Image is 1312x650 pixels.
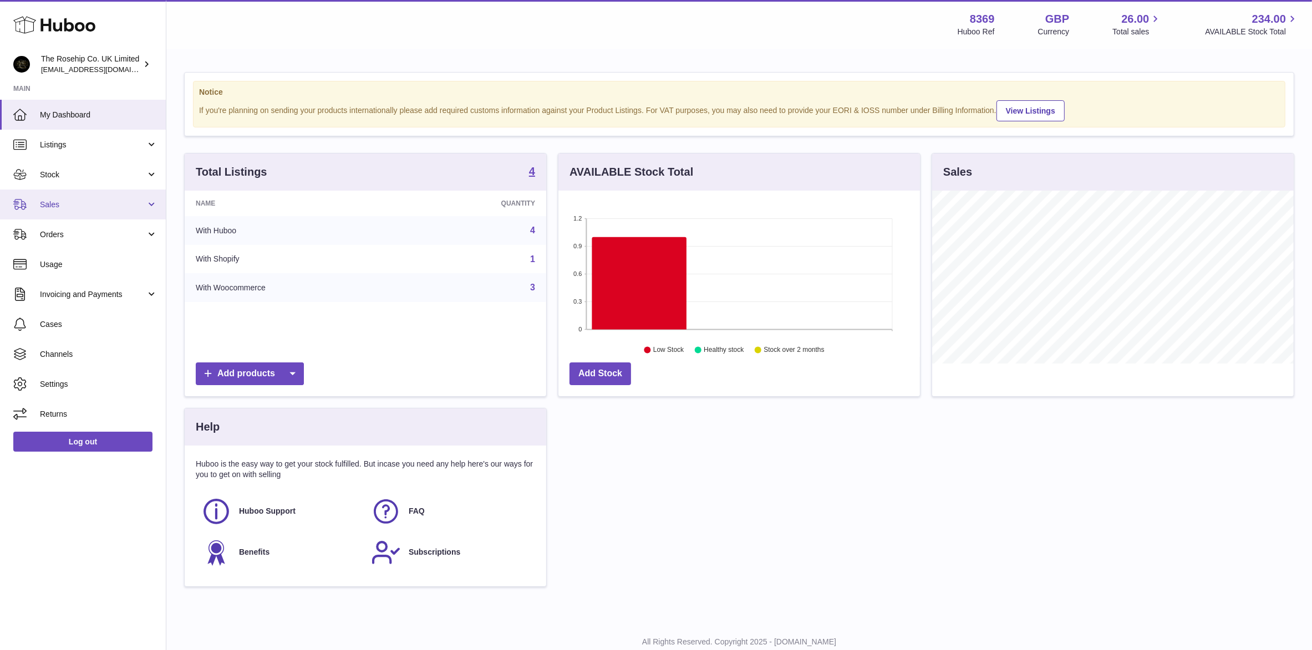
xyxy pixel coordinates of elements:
[13,432,152,452] a: Log out
[573,298,582,305] text: 0.3
[371,538,530,567] a: Subscriptions
[185,245,409,274] td: With Shopify
[573,215,582,222] text: 1.2
[1205,12,1299,37] a: 234.00 AVAILABLE Stock Total
[185,191,409,216] th: Name
[185,216,409,245] td: With Huboo
[40,259,157,270] span: Usage
[409,506,425,516] span: FAQ
[13,56,30,73] img: sales@eliteequineuk.com
[41,54,141,75] div: The Rosehip Co. UK Limited
[569,165,693,180] h3: AVAILABLE Stock Total
[573,243,582,249] text: 0.9
[1252,12,1286,27] span: 234.00
[196,362,304,385] a: Add products
[1045,12,1069,27] strong: GBP
[40,409,157,419] span: Returns
[573,270,582,277] text: 0.6
[996,100,1065,121] a: View Listings
[764,346,824,354] text: Stock over 2 months
[199,87,1279,98] strong: Notice
[40,319,157,330] span: Cases
[40,349,157,360] span: Channels
[196,419,220,434] h3: Help
[653,346,684,354] text: Low Stock
[175,637,1303,647] p: All Rights Reserved. Copyright 2025 - [DOMAIN_NAME]
[239,547,269,557] span: Benefits
[371,497,530,526] a: FAQ
[41,65,163,74] span: [EMAIL_ADDRESS][DOMAIN_NAME]
[40,229,146,240] span: Orders
[578,326,582,332] text: 0
[199,99,1279,121] div: If you're planning on sending your products internationally please add required customs informati...
[569,362,631,385] a: Add Stock
[40,170,146,180] span: Stock
[530,254,535,264] a: 1
[409,547,460,557] span: Subscriptions
[40,110,157,120] span: My Dashboard
[196,459,535,480] p: Huboo is the easy way to get your stock fulfilled. But incase you need any help here's our ways f...
[530,283,535,292] a: 3
[1112,12,1162,37] a: 26.00 Total sales
[40,140,146,150] span: Listings
[40,379,157,390] span: Settings
[943,165,972,180] h3: Sales
[40,199,146,210] span: Sales
[239,506,296,516] span: Huboo Support
[704,346,744,354] text: Healthy stock
[1038,27,1070,37] div: Currency
[409,191,546,216] th: Quantity
[1112,27,1162,37] span: Total sales
[185,273,409,302] td: With Woocommerce
[958,27,995,37] div: Huboo Ref
[529,166,535,177] strong: 4
[196,165,267,180] h3: Total Listings
[1205,27,1299,37] span: AVAILABLE Stock Total
[970,12,995,27] strong: 8369
[40,289,146,300] span: Invoicing and Payments
[530,226,535,235] a: 4
[201,497,360,526] a: Huboo Support
[529,166,535,179] a: 4
[1121,12,1149,27] span: 26.00
[201,538,360,567] a: Benefits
